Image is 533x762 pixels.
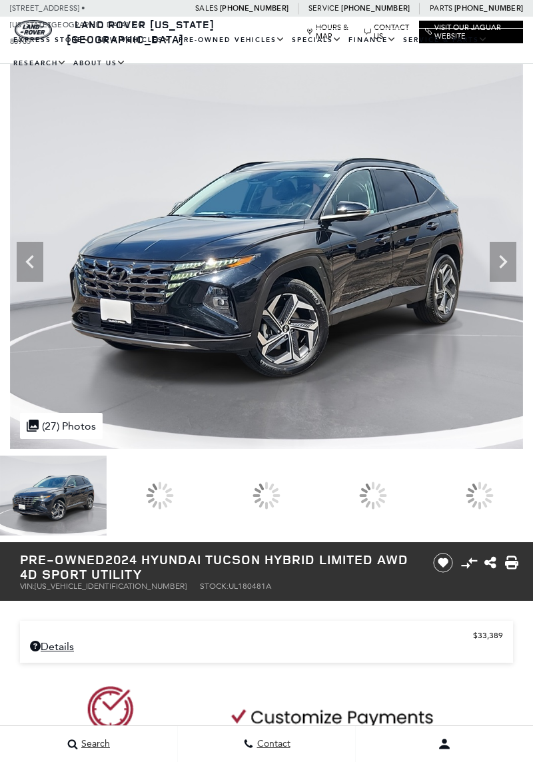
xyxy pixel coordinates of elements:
nav: Main Navigation [10,29,523,75]
button: Compare vehicle [459,553,479,573]
a: Details [30,640,503,653]
a: land-rover [15,20,52,40]
a: [PHONE_NUMBER] [220,3,288,13]
a: Hours & Map [306,23,358,41]
div: (27) Photos [20,413,103,439]
span: Contact [254,739,290,750]
a: EXPRESS STORE [10,29,95,52]
a: New Vehicles [95,29,175,52]
a: [PHONE_NUMBER] [454,3,523,13]
a: Land Rover [US_STATE][GEOGRAPHIC_DATA] [67,17,215,47]
a: [STREET_ADDRESS] • [US_STATE][GEOGRAPHIC_DATA], CO 80905 [10,4,144,46]
a: Specials [288,29,345,52]
a: Pre-Owned Vehicles [175,29,288,52]
span: UL180481A [229,581,271,591]
img: Land Rover [15,20,52,40]
span: Search [78,739,110,750]
a: Print this Pre-Owned 2024 Hyundai Tucson Hybrid Limited AWD 4D Sport Utility [505,555,518,571]
strong: Pre-Owned [20,550,105,568]
a: Share this Pre-Owned 2024 Hyundai Tucson Hybrid Limited AWD 4D Sport Utility [484,555,496,571]
a: Research [10,52,70,75]
img: Used 2024 Black Pearl Hyundai Limited image 1 [10,64,524,449]
button: Save vehicle [428,552,458,573]
span: [US_VEHICLE_IDENTIFICATION_NUMBER] [35,581,187,591]
a: Contact Us [364,23,412,41]
a: Visit Our Jaguar Website [425,23,517,41]
span: $33,389 [473,631,503,640]
a: Finance [345,29,400,52]
span: VIN: [20,581,35,591]
a: Service & Parts [400,29,491,52]
a: [PHONE_NUMBER] [341,3,410,13]
span: Stock: [200,581,229,591]
h1: 2024 Hyundai Tucson Hybrid Limited AWD 4D Sport Utility [20,552,416,581]
a: $33,389 [30,631,503,640]
button: user-profile-menu [356,727,533,761]
a: About Us [70,52,129,75]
